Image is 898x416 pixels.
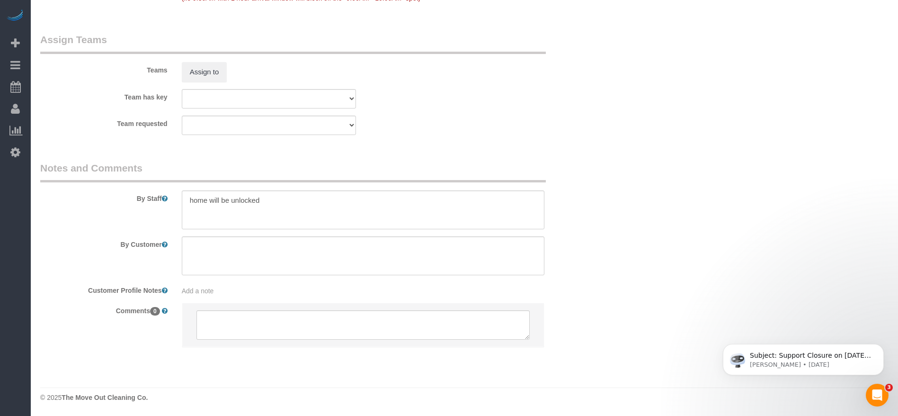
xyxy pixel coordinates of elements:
button: Assign to [182,62,227,82]
span: 0 [150,307,160,316]
legend: Notes and Comments [40,161,546,182]
label: By Customer [33,236,175,249]
label: Teams [33,62,175,75]
iframe: Intercom live chat [866,384,889,407]
label: Team has key [33,89,175,102]
label: Customer Profile Notes [33,282,175,295]
iframe: Intercom notifications message [709,324,898,390]
label: Team requested [33,116,175,128]
img: Automaid Logo [6,9,25,23]
label: By Staff [33,190,175,203]
div: © 2025 [40,393,889,402]
span: 3 [885,384,893,391]
span: Add a note [182,287,214,295]
strong: The Move Out Cleaning Co. [62,394,148,401]
legend: Assign Teams [40,33,546,54]
label: Comments [33,303,175,316]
